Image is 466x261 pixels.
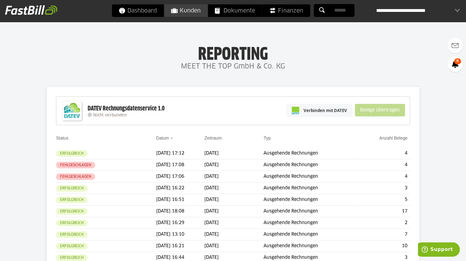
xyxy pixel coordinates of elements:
[379,136,407,141] a: Anzahl Belege
[264,182,357,194] td: Ausgehende Rechnungen
[56,254,88,261] sl-badge: Erfolgreich
[208,4,262,17] a: Dokumente
[357,229,410,240] td: 7
[112,4,164,17] a: Dashboard
[204,182,264,194] td: [DATE]
[204,217,264,229] td: [DATE]
[357,171,410,182] td: 4
[454,58,461,64] span: 8
[164,4,207,17] a: Kunden
[204,229,264,240] td: [DATE]
[264,217,357,229] td: Ausgehende Rechnungen
[264,206,357,217] td: Ausgehende Rechnungen
[56,220,88,226] sl-badge: Erfolgreich
[204,148,264,159] td: [DATE]
[304,107,347,114] span: Verbinden mit DATEV
[357,148,410,159] td: 4
[56,243,88,249] sl-badge: Erfolgreich
[204,136,222,141] a: Zeitraum
[357,194,410,206] td: 5
[357,240,410,252] td: 10
[88,105,165,113] div: DATEV Rechnungsdatenservice 1.0
[56,173,95,180] sl-badge: Fehlgeschlagen
[156,194,205,206] td: [DATE] 16:51
[156,159,205,171] td: [DATE] 17:08
[357,206,410,217] td: 17
[264,148,357,159] td: Ausgehende Rechnungen
[204,171,264,182] td: [DATE]
[215,4,255,17] span: Dokumente
[204,159,264,171] td: [DATE]
[56,162,95,168] sl-badge: Fehlgeschlagen
[286,104,352,117] a: Verbinden mit DATEV
[171,4,201,17] span: Kunden
[156,240,205,252] td: [DATE] 16:21
[156,171,205,182] td: [DATE] 17:06
[264,159,357,171] td: Ausgehende Rechnungen
[119,4,157,17] span: Dashboard
[357,159,410,171] td: 4
[264,240,357,252] td: Ausgehende Rechnungen
[447,56,463,72] a: 8
[56,197,88,203] sl-badge: Erfolgreich
[204,206,264,217] td: [DATE]
[418,242,460,258] iframe: Öffnet ein Widget, in dem Sie weitere Informationen finden
[262,4,310,17] a: Finanzen
[63,44,403,60] h1: Reporting
[264,229,357,240] td: Ausgehende Rechnungen
[5,5,57,15] img: fastbill_logo_white.png
[170,138,174,139] img: sort_desc.gif
[56,136,69,141] a: Status
[355,104,405,116] sl-button: Belege übertragen
[59,98,84,123] img: DATEV-Datenservice Logo
[156,206,205,217] td: [DATE] 18:08
[269,4,303,17] span: Finanzen
[56,231,88,238] sl-badge: Erfolgreich
[156,229,205,240] td: [DATE] 13:10
[156,148,205,159] td: [DATE] 17:12
[204,194,264,206] td: [DATE]
[156,217,205,229] td: [DATE] 16:29
[56,185,88,192] sl-badge: Erfolgreich
[56,208,88,215] sl-badge: Erfolgreich
[292,107,299,114] img: pi-datev-logo-farbig-24.svg
[264,171,357,182] td: Ausgehende Rechnungen
[264,136,271,141] a: Typ
[93,113,127,117] span: Nicht verbunden
[357,182,410,194] td: 3
[156,136,169,141] a: Datum
[156,182,205,194] td: [DATE] 16:22
[204,240,264,252] td: [DATE]
[357,217,410,229] td: 2
[56,150,88,157] sl-badge: Erfolgreich
[264,194,357,206] td: Ausgehende Rechnungen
